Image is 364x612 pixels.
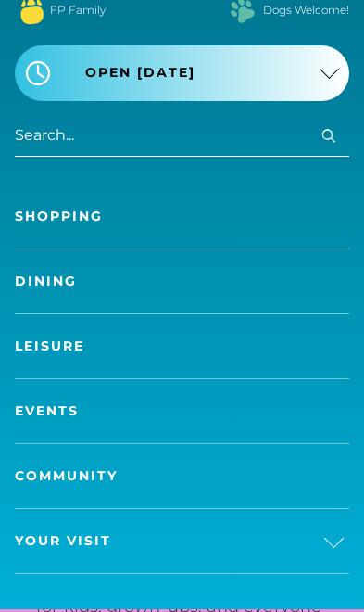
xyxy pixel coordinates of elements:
[15,379,349,443] a: Events
[50,2,106,19] a: FP Family
[263,2,349,19] a: Dogs Welcome!
[15,509,349,573] a: Your Visit
[15,444,349,508] a: Community
[15,185,349,249] a: Shopping
[15,531,111,551] span: Your Visit
[15,249,349,313] a: Dining
[15,314,349,378] a: Leisure
[15,45,349,101] button: Open [DATE]
[15,115,349,157] input: Search...
[85,63,195,83] span: Open [DATE]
